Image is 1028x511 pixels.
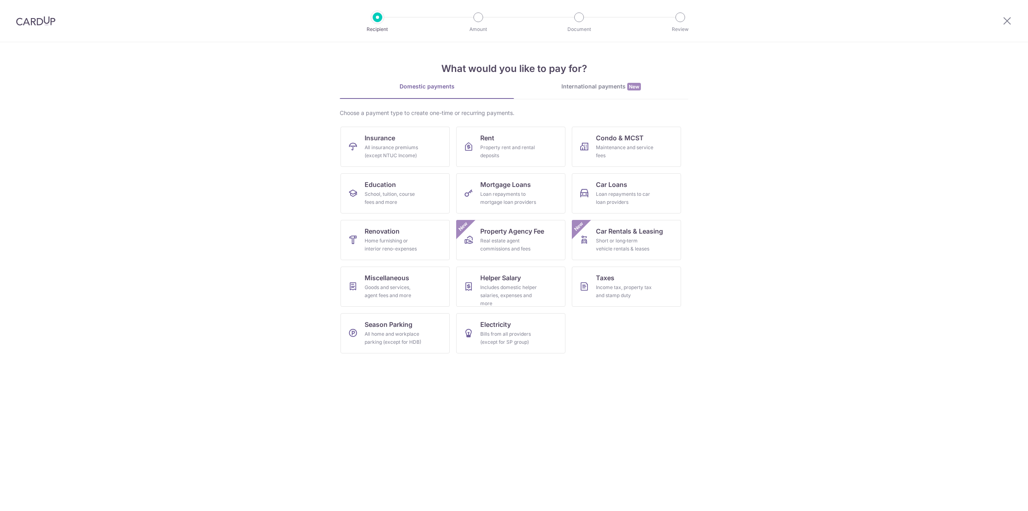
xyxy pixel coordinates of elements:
div: Choose a payment type to create one-time or recurring payments. [340,109,688,117]
span: Education [365,180,396,189]
a: Condo & MCSTMaintenance and service fees [572,127,681,167]
a: Helper SalaryIncludes domestic helper salaries, expenses and more [456,267,565,307]
h4: What would you like to pay for? [340,62,688,76]
div: All home and workplace parking (except for HDB) [365,330,422,346]
a: Property Agency FeeReal estate agent commissions and feesNew [456,220,565,260]
span: Condo & MCST [596,133,644,143]
span: Taxes [596,273,614,283]
div: Loan repayments to mortgage loan providers [480,190,538,206]
div: Real estate agent commissions and fees [480,237,538,253]
div: School, tuition, course fees and more [365,190,422,206]
span: Helper Salary [480,273,521,283]
a: Mortgage LoansLoan repayments to mortgage loan providers [456,173,565,213]
iframe: Opens a widget where you can find more information [977,487,1020,507]
p: Amount [449,25,508,33]
span: Property Agency Fee [480,226,544,236]
span: Season Parking [365,320,412,329]
div: Maintenance and service fees [596,144,654,160]
span: Car Loans [596,180,627,189]
div: Loan repayments to car loan providers [596,190,654,206]
p: Recipient [348,25,407,33]
span: Rent [480,133,494,143]
a: EducationSchool, tuition, course fees and more [341,173,450,213]
span: Electricity [480,320,511,329]
a: Car Rentals & LeasingShort or long‑term vehicle rentals & leasesNew [572,220,681,260]
div: International payments [514,82,688,91]
div: Bills from all providers (except for SP group) [480,330,538,346]
a: MiscellaneousGoods and services, agent fees and more [341,267,450,307]
span: Car Rentals & Leasing [596,226,663,236]
p: Review [651,25,710,33]
a: Car LoansLoan repayments to car loan providers [572,173,681,213]
span: New [572,220,585,233]
div: Property rent and rental deposits [480,144,538,160]
div: Domestic payments [340,82,514,90]
span: New [457,220,470,233]
div: Goods and services, agent fees and more [365,283,422,300]
span: Miscellaneous [365,273,409,283]
span: Renovation [365,226,400,236]
img: CardUp [16,16,55,26]
a: InsuranceAll insurance premiums (except NTUC Income) [341,127,450,167]
a: Season ParkingAll home and workplace parking (except for HDB) [341,313,450,353]
div: Short or long‑term vehicle rentals & leases [596,237,654,253]
p: Document [549,25,609,33]
a: RenovationHome furnishing or interior reno-expenses [341,220,450,260]
div: Home furnishing or interior reno-expenses [365,237,422,253]
a: RentProperty rent and rental deposits [456,127,565,167]
span: Mortgage Loans [480,180,531,189]
div: Includes domestic helper salaries, expenses and more [480,283,538,308]
div: Income tax, property tax and stamp duty [596,283,654,300]
a: TaxesIncome tax, property tax and stamp duty [572,267,681,307]
span: Insurance [365,133,395,143]
span: New [627,83,641,90]
a: ElectricityBills from all providers (except for SP group) [456,313,565,353]
div: All insurance premiums (except NTUC Income) [365,144,422,160]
